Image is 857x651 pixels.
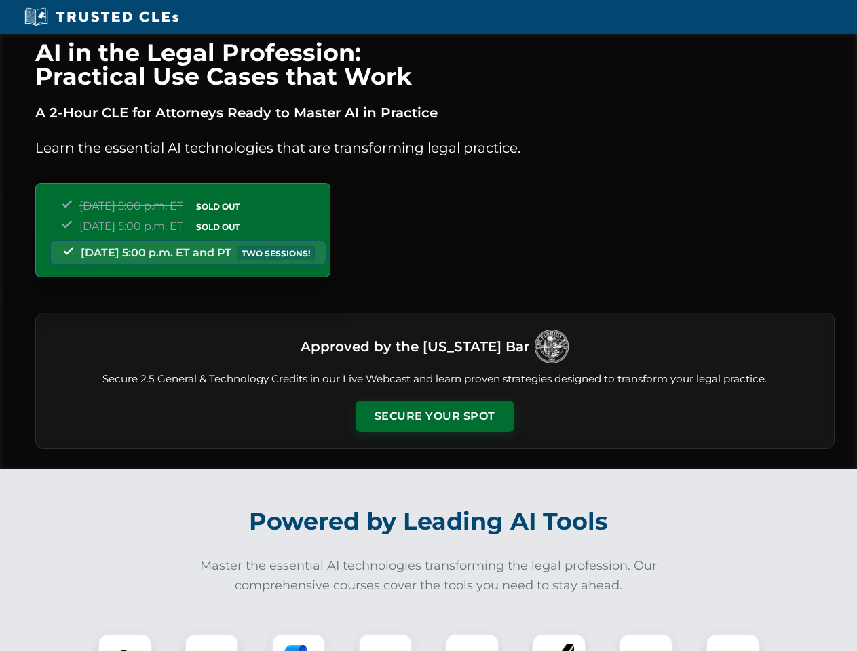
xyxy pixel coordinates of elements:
span: [DATE] 5:00 p.m. ET [79,199,183,212]
span: SOLD OUT [191,199,244,214]
img: Trusted CLEs [20,7,183,27]
span: SOLD OUT [191,220,244,234]
p: Learn the essential AI technologies that are transforming legal practice. [35,137,835,159]
h2: Powered by Leading AI Tools [53,498,805,545]
img: Logo [535,330,569,363]
p: Secure 2.5 General & Technology Credits in our Live Webcast and learn proven strategies designed ... [52,372,818,387]
span: [DATE] 5:00 p.m. ET [79,220,183,233]
p: A 2-Hour CLE for Attorneys Ready to Master AI in Practice [35,102,835,123]
button: Secure Your Spot [356,401,514,432]
p: Master the essential AI technologies transforming the legal profession. Our comprehensive courses... [191,556,666,595]
h1: AI in the Legal Profession: Practical Use Cases that Work [35,41,835,88]
h3: Approved by the [US_STATE] Bar [301,334,529,359]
